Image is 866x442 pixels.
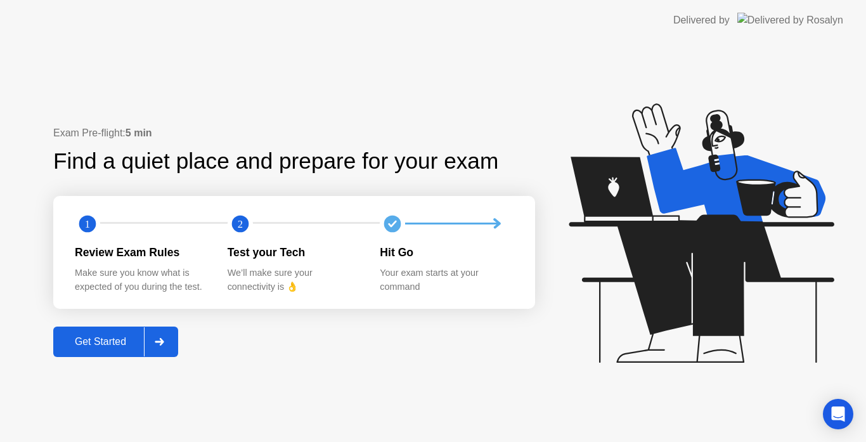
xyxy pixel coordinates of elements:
[57,336,144,348] div: Get Started
[126,127,152,138] b: 5 min
[380,244,512,261] div: Hit Go
[85,218,90,230] text: 1
[75,266,207,294] div: Make sure you know what is expected of you during the test.
[228,244,360,261] div: Test your Tech
[53,126,535,141] div: Exam Pre-flight:
[238,218,243,230] text: 2
[228,266,360,294] div: We’ll make sure your connectivity is 👌
[380,266,512,294] div: Your exam starts at your command
[823,399,853,429] div: Open Intercom Messenger
[53,327,178,357] button: Get Started
[53,145,500,178] div: Find a quiet place and prepare for your exam
[737,13,843,27] img: Delivered by Rosalyn
[673,13,730,28] div: Delivered by
[75,244,207,261] div: Review Exam Rules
